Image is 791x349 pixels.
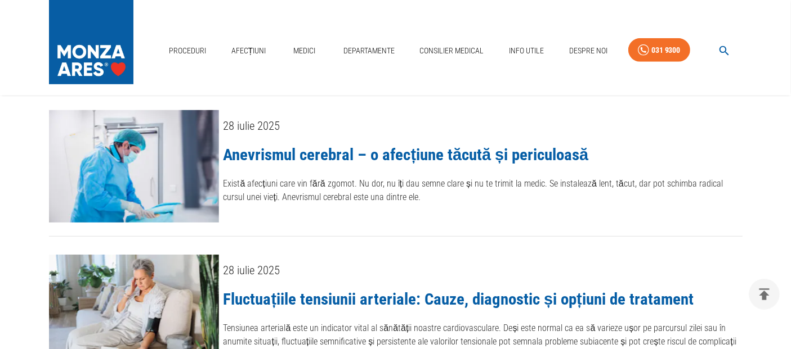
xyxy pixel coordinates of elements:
[164,39,211,62] a: Proceduri
[628,38,690,62] a: 031 9300
[565,39,612,62] a: Despre Noi
[415,39,488,62] a: Consilier Medical
[224,264,743,277] div: 28 iulie 2025
[749,279,780,310] button: delete
[224,289,694,309] a: Fluctuațiile tensiunii arteriale: Cauze, diagnostic și opțiuni de tratament
[224,145,589,164] a: Anevrismul cerebral – o afecțiune tăcută și periculoasă
[651,43,681,57] div: 031 9300
[224,120,743,133] div: 28 iulie 2025
[49,110,219,223] img: Anevrismul cerebral – o afecțiune tăcută și periculoasă
[227,39,271,62] a: Afecțiuni
[339,39,399,62] a: Departamente
[504,39,548,62] a: Info Utile
[287,39,323,62] a: Medici
[224,177,743,204] p: Există afecțiuni care vin fără zgomot. Nu dor, nu îți dau semne clare și nu te trimit la medic. S...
